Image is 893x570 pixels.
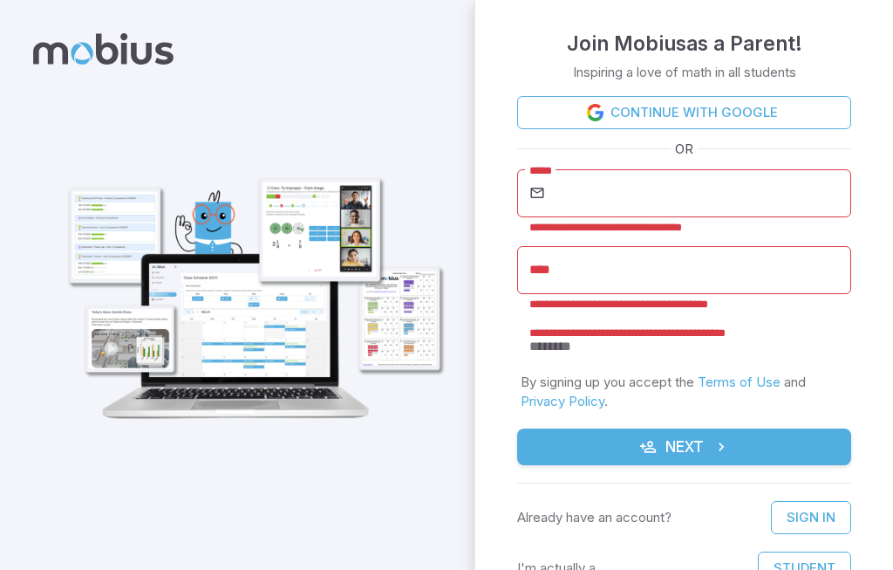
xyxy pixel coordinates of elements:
[517,96,851,129] a: Continue with Google
[517,429,851,465] button: Next
[573,63,796,82] p: Inspiring a love of math in all students
[698,374,781,390] a: Terms of Use
[521,393,604,409] a: Privacy Policy
[517,508,671,527] p: Already have an account?
[49,134,453,430] img: parent_1-illustration
[671,140,698,159] span: OR
[771,501,851,534] a: Sign In
[521,373,848,411] p: By signing up you accept the and .
[567,28,802,59] h4: Join Mobius as a Parent !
